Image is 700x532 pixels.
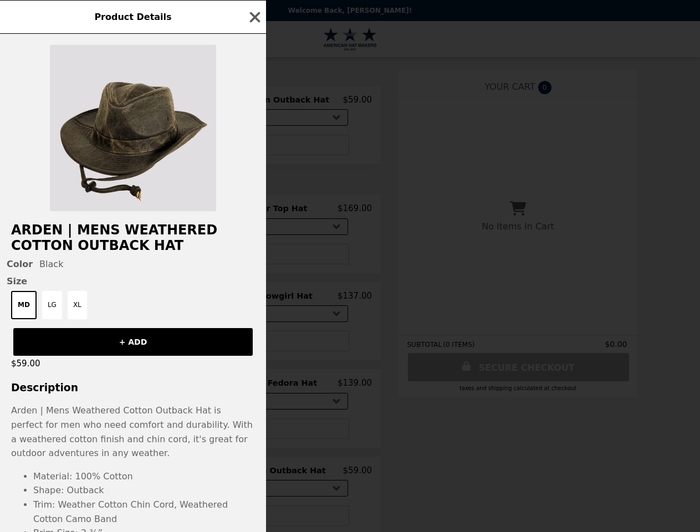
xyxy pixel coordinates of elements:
[13,328,253,356] button: + ADD
[33,498,255,526] li: Trim: Weather Cotton Chin Cord, Weathered Cotton Camo Band
[11,403,255,460] p: Arden | Mens Weathered Cotton Outback Hat is perfect for men who need comfort and durability. Wit...
[33,469,255,484] li: Material: 100% Cotton
[42,291,62,319] button: LG
[33,483,255,498] li: Shape: Outback
[11,291,37,319] button: MD
[7,259,33,269] span: Color
[7,259,259,269] div: Black
[94,12,171,22] span: Product Details
[50,45,216,211] img: Black / MD
[68,291,87,319] button: XL
[7,276,259,287] span: Size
